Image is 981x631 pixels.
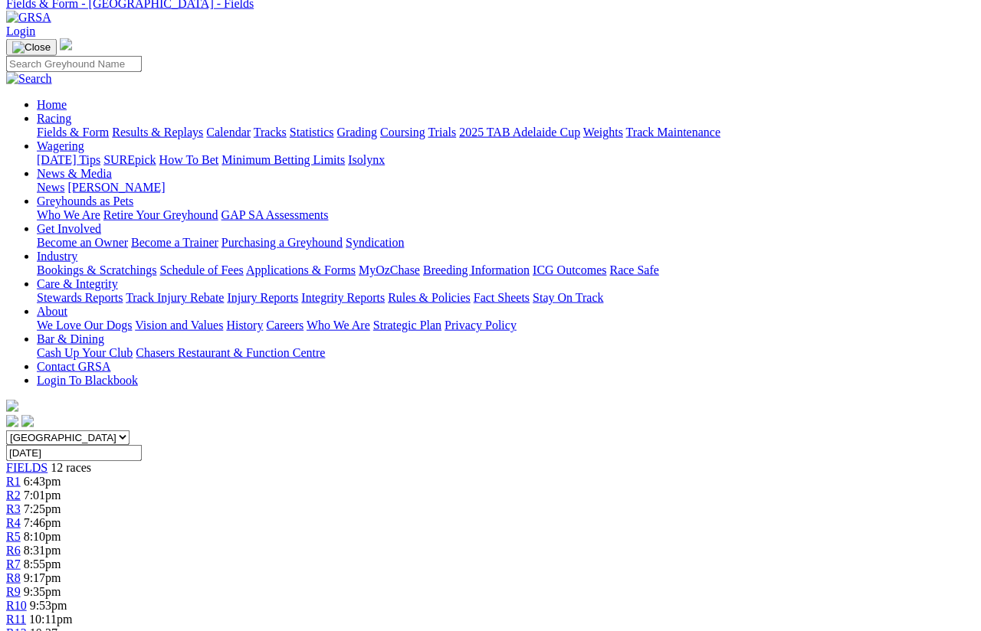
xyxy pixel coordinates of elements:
[254,126,287,139] a: Tracks
[37,236,975,250] div: Get Involved
[37,126,975,139] div: Racing
[37,319,975,332] div: About
[24,502,61,515] span: 7:25pm
[221,236,343,249] a: Purchasing a Greyhound
[112,126,203,139] a: Results & Replays
[103,208,218,221] a: Retire Your Greyhound
[37,291,123,304] a: Stewards Reports
[29,613,72,626] span: 10:11pm
[126,291,224,304] a: Track Injury Rebate
[159,153,219,166] a: How To Bet
[6,56,142,72] input: Search
[37,153,100,166] a: [DATE] Tips
[226,319,263,332] a: History
[6,400,18,412] img: logo-grsa-white.png
[37,112,71,125] a: Racing
[24,516,61,529] span: 7:46pm
[131,236,218,249] a: Become a Trainer
[6,475,21,488] a: R1
[67,181,165,194] a: [PERSON_NAME]
[37,98,67,111] a: Home
[337,126,377,139] a: Grading
[6,25,35,38] a: Login
[12,41,51,54] img: Close
[37,236,128,249] a: Become an Owner
[37,332,104,345] a: Bar & Dining
[37,277,118,290] a: Care & Integrity
[445,319,517,332] a: Privacy Policy
[37,305,67,318] a: About
[6,39,57,56] button: Toggle navigation
[37,181,975,195] div: News & Media
[37,319,132,332] a: We Love Our Dogs
[290,126,334,139] a: Statistics
[37,360,110,373] a: Contact GRSA
[37,222,101,235] a: Get Involved
[37,167,112,180] a: News & Media
[37,126,109,139] a: Fields & Form
[533,263,606,276] a: ICG Outcomes
[6,72,52,86] img: Search
[6,599,27,612] a: R10
[37,139,84,152] a: Wagering
[159,263,243,276] a: Schedule of Fees
[6,613,26,626] a: R11
[37,346,975,360] div: Bar & Dining
[6,11,51,25] img: GRSA
[227,291,298,304] a: Injury Reports
[6,571,21,584] a: R8
[103,153,156,166] a: SUREpick
[24,571,61,584] span: 9:17pm
[609,263,658,276] a: Race Safe
[346,236,404,249] a: Syndication
[6,585,21,598] a: R9
[206,126,251,139] a: Calendar
[6,489,21,502] a: R2
[37,263,156,276] a: Bookings & Scratchings
[6,445,142,461] input: Select date
[6,502,21,515] a: R3
[6,557,21,571] a: R7
[6,461,48,474] a: FIELDS
[359,263,420,276] a: MyOzChase
[380,126,425,139] a: Coursing
[37,374,138,387] a: Login To Blackbook
[348,153,385,166] a: Isolynx
[37,291,975,305] div: Care & Integrity
[37,208,100,221] a: Who We Are
[37,181,64,194] a: News
[51,461,91,474] span: 12 races
[136,346,325,359] a: Chasers Restaurant & Function Centre
[301,291,385,304] a: Integrity Reports
[135,319,223,332] a: Vision and Values
[37,195,133,208] a: Greyhounds as Pets
[37,263,975,277] div: Industry
[24,530,61,543] span: 8:10pm
[428,126,456,139] a: Trials
[37,250,77,263] a: Industry
[24,489,61,502] span: 7:01pm
[37,208,975,222] div: Greyhounds as Pets
[24,557,61,571] span: 8:55pm
[60,38,72,51] img: logo-grsa-white.png
[307,319,370,332] a: Who We Are
[583,126,623,139] a: Weights
[266,319,303,332] a: Careers
[221,153,345,166] a: Minimum Betting Limits
[6,544,21,557] a: R6
[24,475,61,488] span: 6:43pm
[21,415,34,427] img: twitter.svg
[388,291,471,304] a: Rules & Policies
[246,263,356,276] a: Applications & Forms
[6,516,21,529] a: R4
[24,585,61,598] span: 9:35pm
